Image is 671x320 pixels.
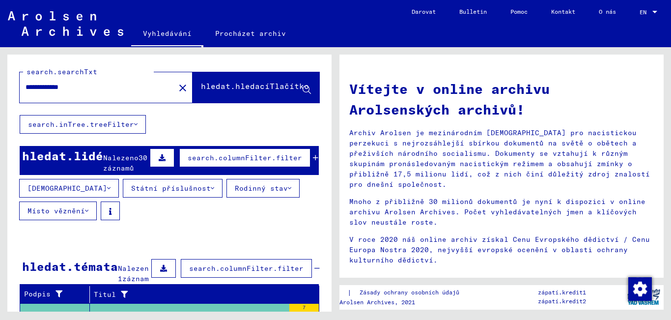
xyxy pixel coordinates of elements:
font: hledat.hledacíTlačítko [201,81,309,91]
font: Mnoho z přibližně 30 milionů dokumentů je nyní k dispozici v online archivu Arolsen Archives. Poč... [349,197,645,227]
a: Vyhledávání [131,22,203,47]
font: [DEMOGRAPHIC_DATA] [28,184,107,193]
div: Titul [94,287,307,302]
a: Procházet archiv [203,22,298,45]
font: search.searchTxt [27,67,97,76]
img: Změna souhlasu [628,277,652,301]
button: search.columnFilter.filter [181,259,312,278]
button: hledat.hledacíTlačítko [193,72,319,103]
font: Bulletin [459,8,487,15]
font: V roce 2020 náš online archiv získal Cenu Evropského dědictví / Cenu Europa Nostra 2020, nejvyšší... [349,235,650,264]
font: Nalezeno [103,153,139,162]
button: Místo věznění [19,202,97,220]
font: Státní příslušnost [131,184,211,193]
button: [DEMOGRAPHIC_DATA] [19,179,119,198]
font: | [347,288,352,297]
font: O nás [599,8,616,15]
font: Pomoc [510,8,528,15]
mat-icon: close [177,82,189,94]
font: Titul [94,290,116,299]
button: Jasný [173,78,193,97]
a: Zásady ochrany osobních údajů v zápatí [352,288,502,298]
font: Vítejte v online archivu Arolsenských archivů! [349,80,550,118]
font: Rodinný stav [235,184,288,193]
font: zápatí.kredit2 [538,297,586,305]
font: Místo věznění [28,206,85,215]
font: EN [640,8,646,16]
font: hledat.lidé [22,148,103,163]
font: Kontakt [551,8,575,15]
font: zápatí.kredit1 [538,289,586,296]
img: Arolsen_neg.svg [8,11,123,36]
img: yv_logo.png [625,285,662,309]
div: Podpis [24,287,89,302]
font: Podpis [24,290,51,298]
button: search.columnFilter.filter [179,148,310,167]
font: Darovat [412,8,436,15]
font: search.columnFilter.filter [188,153,302,162]
font: Zásady ochrany osobních údajů v zápatí [360,289,490,296]
font: Archiv Arolsen je mezinárodním [DEMOGRAPHIC_DATA] pro nacistickou perzekuci s nejrozsáhlejší sbír... [349,128,650,189]
button: Státní příslušnost [123,179,223,198]
font: Copyright © Arolsen Archives, 2021 [298,298,415,306]
font: search.inTree.treeFilter [28,120,134,129]
font: search.columnFilter.filter [189,264,304,273]
font: Procházet archiv [215,29,286,38]
font: 30 záznamů [103,153,147,173]
font: Vyhledávání [143,29,192,38]
button: Rodinný stav [226,179,300,198]
button: search.inTree.treeFilter [20,115,146,134]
